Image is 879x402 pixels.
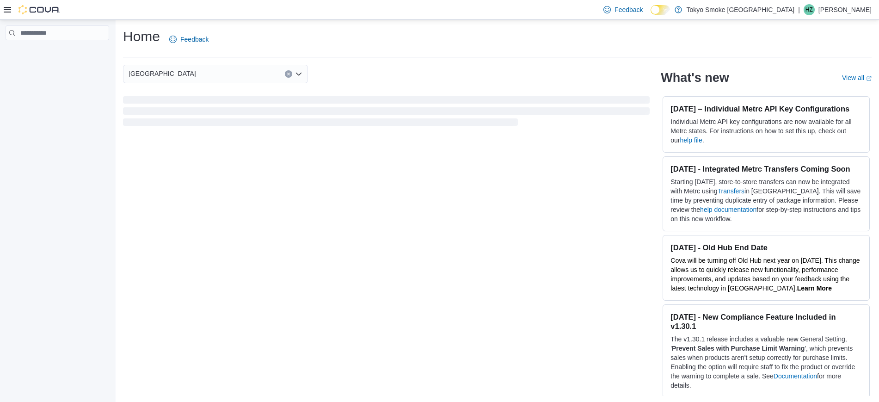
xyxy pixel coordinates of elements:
[670,334,862,390] p: The v1.30.1 release includes a valuable new General Setting, ' ', which prevents sales when produ...
[600,0,646,19] a: Feedback
[805,4,813,15] span: HZ
[295,70,302,78] button: Open list of options
[123,27,160,46] h1: Home
[866,76,872,81] svg: External link
[804,4,815,15] div: Hilda Zekarias Tsige
[687,4,795,15] p: Tokyo Smoke [GEOGRAPHIC_DATA]
[670,104,862,113] h3: [DATE] – Individual Metrc API Key Configurations
[672,345,805,352] strong: Prevent Sales with Purchase Limit Warning
[661,70,729,85] h2: What's new
[123,98,650,128] span: Loading
[670,164,862,173] h3: [DATE] - Integrated Metrc Transfers Coming Soon
[180,35,209,44] span: Feedback
[798,4,800,15] p: |
[700,206,756,213] a: help documentation
[797,284,832,292] a: Learn More
[285,70,292,78] button: Clear input
[670,177,862,223] p: Starting [DATE], store-to-store transfers can now be integrated with Metrc using in [GEOGRAPHIC_D...
[651,5,670,15] input: Dark Mode
[18,5,60,14] img: Cova
[680,136,702,144] a: help file
[774,372,817,380] a: Documentation
[129,68,196,79] span: [GEOGRAPHIC_DATA]
[166,30,212,49] a: Feedback
[842,74,872,81] a: View allExternal link
[6,42,109,64] nav: Complex example
[818,4,872,15] p: [PERSON_NAME]
[670,117,862,145] p: Individual Metrc API key configurations are now available for all Metrc states. For instructions ...
[670,312,862,331] h3: [DATE] - New Compliance Feature Included in v1.30.1
[670,243,862,252] h3: [DATE] - Old Hub End Date
[670,257,860,292] span: Cova will be turning off Old Hub next year on [DATE]. This change allows us to quickly release ne...
[717,187,744,195] a: Transfers
[615,5,643,14] span: Feedback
